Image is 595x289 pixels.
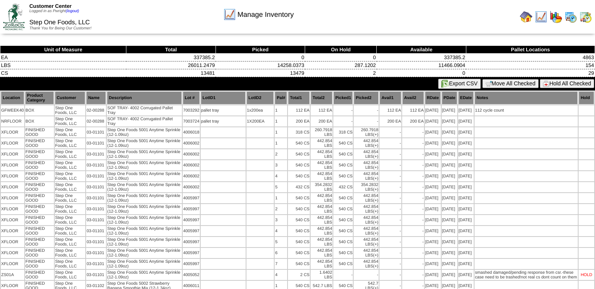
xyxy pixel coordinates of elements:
[55,226,85,236] td: Step One Foods, LLC
[311,160,333,170] td: 442.854 LBS
[223,8,236,21] img: line_graph.gif
[458,215,474,225] td: [DATE]
[25,182,54,192] td: FINISHED GOOD
[402,127,424,137] td: -
[441,80,449,88] img: excel.gif
[379,193,401,203] td: -
[275,138,287,148] td: 1
[246,91,274,105] th: LotID2
[201,116,246,126] td: pallet tray
[66,9,79,13] a: (logout)
[379,248,401,258] td: -
[216,69,305,77] td: 13479
[425,226,441,236] td: [DATE]
[377,61,466,69] td: 11466.0904
[1,105,24,116] td: GFWEEK40
[288,160,310,170] td: 540 CS
[55,237,85,247] td: Step One Foods, LLC
[402,91,424,105] th: Avail2
[485,81,492,87] img: cart.gif
[86,237,106,247] td: 03-01101
[333,171,353,181] td: 540 CS
[107,248,182,258] td: Step One Foods 5001 Anytime Sprinkle (12-1.09oz)
[333,160,353,170] td: 540 CS
[379,138,401,148] td: -
[86,171,106,181] td: 03-01101
[354,237,379,247] td: 442.854 LBS
[1,160,24,170] td: XFLOOR
[442,149,457,159] td: [DATE]
[333,127,353,137] td: 318 CS
[373,143,378,148] div: (+)
[442,160,457,170] td: [DATE]
[25,138,54,148] td: FINISHED GOOD
[425,171,441,181] td: [DATE]
[458,160,474,170] td: [DATE]
[402,204,424,214] td: -
[107,204,182,214] td: Step One Foods 5001 Anytime Sprinkle (12-1.09oz)
[55,105,85,116] td: Step One Foods, LLC
[458,105,474,116] td: [DATE]
[288,215,310,225] td: 540 CS
[1,127,24,137] td: XFLOOR
[402,226,424,236] td: -
[425,105,441,116] td: [DATE]
[333,226,353,236] td: 540 CS
[379,116,401,126] td: 200 EA
[425,193,441,203] td: [DATE]
[379,215,401,225] td: -
[0,69,126,77] td: CS
[1,204,24,214] td: XFLOOR
[107,116,182,126] td: SOF TRAY- 4002 Corrugated Pallet Tray
[183,237,200,247] td: 4005997
[402,116,424,126] td: 200 EA
[333,204,353,214] td: 540 CS
[1,237,24,247] td: XFLOOR
[86,204,106,214] td: 03-01101
[442,226,457,236] td: [DATE]
[442,171,457,181] td: [DATE]
[29,3,72,9] span: Customer Center
[540,79,594,88] button: Hold All Checked
[25,248,54,258] td: FINISHED GOOD
[1,138,24,148] td: XFLOOR
[216,54,305,61] td: 0
[402,138,424,148] td: -
[55,127,85,137] td: Step One Foods, LLC
[183,171,200,181] td: 4006002
[458,116,474,126] td: [DATE]
[311,248,333,258] td: 442.854 LBS
[126,69,216,77] td: 13481
[55,138,85,148] td: Step One Foods, LLC
[520,11,532,23] img: home.gif
[311,127,333,137] td: 260.7918 LBS
[458,226,474,236] td: [DATE]
[333,193,353,203] td: 540 CS
[425,182,441,192] td: [DATE]
[402,193,424,203] td: -
[305,54,377,61] td: 0
[379,149,401,159] td: -
[425,204,441,214] td: [DATE]
[246,105,274,116] td: 1x200ea
[373,231,378,236] div: (+)
[275,149,287,159] td: 2
[333,116,353,126] td: -
[543,81,549,87] img: hold.gif
[311,138,333,148] td: 442.854 LBS
[425,127,441,137] td: [DATE]
[55,204,85,214] td: Step One Foods, LLC
[29,9,79,13] span: Logged in as Pwright
[354,138,379,148] td: 442.854 LBS
[305,69,377,77] td: 2
[25,149,54,159] td: FINISHED GOOD
[482,79,539,88] button: Move All Checked
[442,237,457,247] td: [DATE]
[311,226,333,236] td: 442.854 LBS
[402,105,424,116] td: 112 EA
[55,160,85,170] td: Step One Foods, LLC
[55,116,85,126] td: Step One Foods, LLC
[305,61,377,69] td: 287.1202
[126,61,216,69] td: 26011.2479
[442,193,457,203] td: [DATE]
